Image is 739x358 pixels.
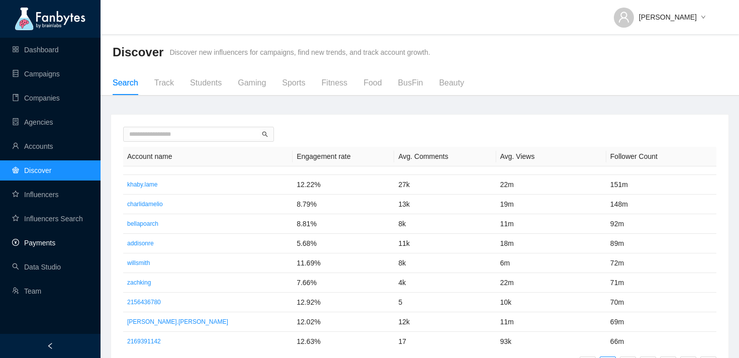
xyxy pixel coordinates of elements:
[293,312,394,332] td: 12.02%
[398,76,423,89] div: BusFin
[606,147,716,166] th: Follower Count
[394,293,496,312] td: 5
[496,253,606,273] td: 6m
[496,195,606,214] td: 19m
[293,273,394,293] td: 7.66%
[12,263,61,271] a: searchData Studio
[127,238,289,248] a: addisonre
[394,253,496,273] td: 8k
[322,76,348,89] div: Fitness
[293,214,394,234] td: 8.81%
[12,142,53,150] a: userAccounts
[606,195,716,214] td: 148m
[496,214,606,234] td: 11m
[47,342,54,349] span: left
[394,332,496,351] td: 17
[293,293,394,312] td: 12.92%
[496,175,606,195] td: 22m
[12,118,53,126] a: containerAgencies
[190,76,222,89] div: Students
[127,199,289,209] a: charlidamelio
[154,76,174,89] div: Track
[394,214,496,234] td: 8k
[606,175,716,195] td: 151m
[293,234,394,253] td: 5.68%
[293,147,394,166] th: Engagement rate
[262,131,268,137] span: search
[12,94,60,102] a: bookCompanies
[606,253,716,273] td: 72m
[127,317,289,327] a: [PERSON_NAME].[PERSON_NAME]
[12,70,60,78] a: databaseCampaigns
[293,253,394,273] td: 11.69%
[496,273,606,293] td: 22m
[12,166,51,174] a: radar-chartDiscover
[606,234,716,253] td: 89m
[169,47,430,58] span: Discover new influencers for campaigns, find new trends, and track account growth.
[293,195,394,214] td: 8.79%
[12,215,83,223] a: starInfluencers Search
[127,180,289,190] a: khaby.lame
[606,332,716,351] td: 66m
[293,175,394,195] td: 12.22%
[12,191,58,199] a: starInfluencers
[606,312,716,332] td: 69m
[12,46,59,54] a: appstoreDashboard
[127,336,289,346] a: 2169391142
[496,293,606,312] td: 10k
[639,12,697,23] span: [PERSON_NAME]
[12,287,41,295] a: usergroup-addTeam
[394,175,496,195] td: 27k
[606,214,716,234] td: 92m
[394,273,496,293] td: 4k
[123,147,293,166] th: Account name
[606,5,714,21] button: [PERSON_NAME]down
[293,332,394,351] td: 12.63%
[127,278,289,288] a: zachking
[394,195,496,214] td: 13k
[127,258,289,268] a: willsmith
[113,44,163,60] span: Discover
[282,76,305,89] div: Sports
[127,297,289,307] a: 2156436780
[496,234,606,253] td: 18m
[394,147,496,166] th: Avg. Comments
[394,234,496,253] td: 11k
[701,15,706,21] span: down
[238,76,266,89] div: Gaming
[606,273,716,293] td: 71m
[606,293,716,312] td: 70m
[12,239,55,247] a: pay-circlePayments
[496,332,606,351] td: 93k
[113,76,138,89] div: Search
[439,76,464,89] div: Beauty
[618,11,630,23] span: user
[496,312,606,332] td: 11m
[496,147,606,166] th: Avg. Views
[127,219,289,229] a: bellapoarch
[363,76,382,89] div: Food
[394,312,496,332] td: 12k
